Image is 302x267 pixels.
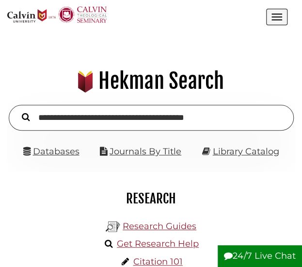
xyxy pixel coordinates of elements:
button: Open the menu [266,9,287,25]
a: Research Guides [123,221,196,232]
i: Search [22,113,30,122]
a: Get Research Help [117,238,199,249]
h1: Hekman Search [12,68,290,94]
button: Search [17,111,34,123]
a: Citation 101 [133,256,183,267]
img: Hekman Library Logo [106,219,120,234]
h2: Research [15,190,287,207]
a: Library Catalog [213,146,279,157]
a: Databases [23,146,79,157]
a: Journals By Title [110,146,181,157]
img: Calvin Theological Seminary [58,6,107,23]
